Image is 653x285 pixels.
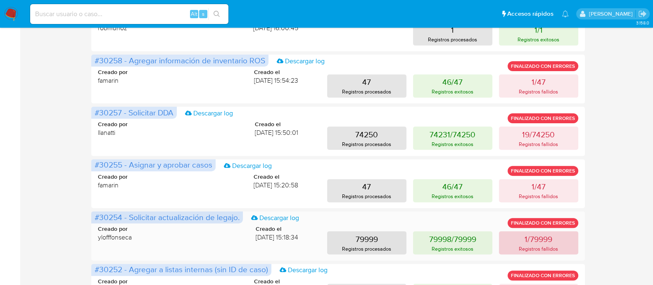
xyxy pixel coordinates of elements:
[202,10,204,18] span: s
[636,19,649,26] span: 3.158.0
[638,10,647,18] a: Salir
[191,10,197,18] span: Alt
[589,10,635,18] p: yanina.loff@mercadolibre.com
[562,10,569,17] a: Notificaciones
[30,9,228,19] input: Buscar usuario o caso...
[507,10,553,18] span: Accesos rápidos
[208,8,225,20] button: search-icon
